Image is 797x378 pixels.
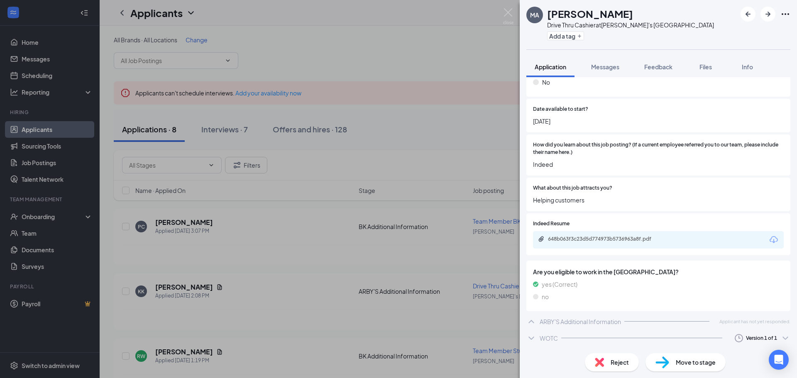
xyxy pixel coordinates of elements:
span: Feedback [644,63,672,71]
button: PlusAdd a tag [547,32,584,40]
svg: Download [769,235,779,245]
div: Drive Thru Cashier at [PERSON_NAME]'s [GEOGRAPHIC_DATA] [547,21,714,29]
span: Move to stage [676,358,716,367]
span: Messages [591,63,619,71]
svg: Plus [577,34,582,39]
div: MA [530,11,539,19]
span: Applicant has not yet responded. [719,318,790,325]
div: Version 1 of 1 [746,334,777,341]
div: WOTC [540,334,558,342]
svg: Ellipses [780,9,790,19]
span: Info [742,63,753,71]
span: Helping customers [533,195,784,205]
svg: Paperclip [538,236,545,242]
span: no [542,292,549,301]
div: 648b063f3c23d5d774973b5736963a8f.pdf [548,236,664,242]
svg: Clock [734,333,744,343]
span: Date available to start? [533,105,588,113]
span: What about this job attracts you? [533,184,612,192]
div: Open Intercom Messenger [769,350,789,370]
span: Are you eligible to work in the [GEOGRAPHIC_DATA]? [533,267,784,276]
svg: ArrowRight [763,9,773,19]
span: [DATE] [533,117,784,126]
svg: ArrowLeftNew [743,9,753,19]
span: How did you learn about this job posting? (If a current employee referred you to our team, please... [533,141,784,157]
h1: [PERSON_NAME] [547,7,633,21]
div: ARBY'S Additional Information [540,317,621,326]
span: No [542,78,550,87]
span: yes (Correct) [542,280,577,289]
span: Files [699,63,712,71]
button: ArrowLeftNew [741,7,755,22]
a: Paperclip648b063f3c23d5d774973b5736963a8f.pdf [538,236,672,244]
svg: ChevronUp [526,317,536,327]
svg: ChevronDown [526,333,536,343]
button: ArrowRight [760,7,775,22]
span: Application [535,63,566,71]
svg: ChevronDown [780,333,790,343]
span: Reject [611,358,629,367]
span: Indeed Resume [533,220,570,228]
span: Indeed [533,160,784,169]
